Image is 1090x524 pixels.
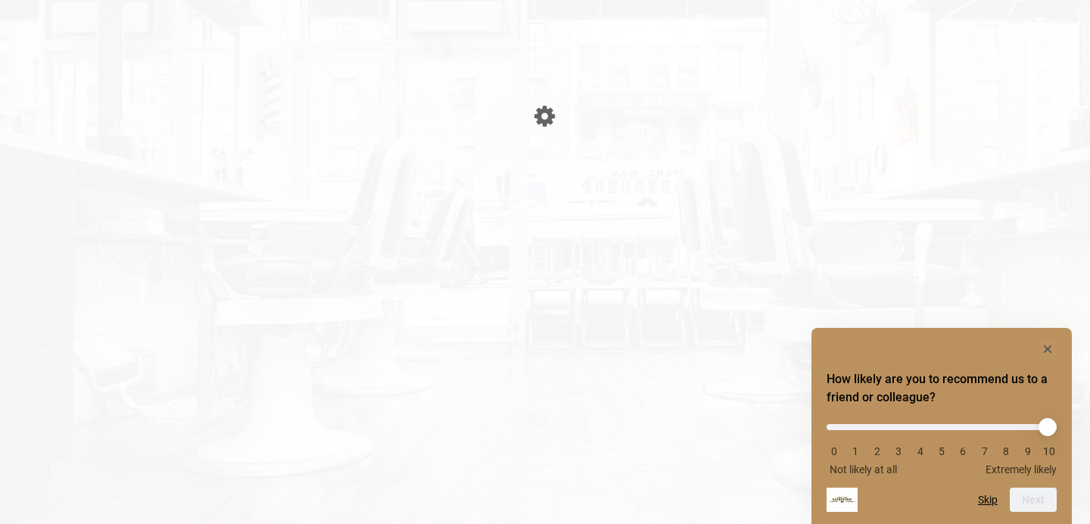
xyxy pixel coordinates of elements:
[1010,488,1057,512] button: Next question
[827,445,842,457] li: 0
[1039,340,1057,358] button: Hide survey
[830,463,897,476] span: Not likely at all
[848,445,863,457] li: 1
[1020,445,1035,457] li: 9
[998,445,1014,457] li: 8
[870,445,885,457] li: 2
[955,445,970,457] li: 6
[934,445,949,457] li: 5
[977,445,992,457] li: 7
[978,494,998,506] button: Skip
[827,340,1057,512] div: How likely are you to recommend us to a friend or colleague? Select an option from 0 to 10, with ...
[1042,445,1057,457] li: 10
[891,445,906,457] li: 3
[986,463,1057,476] span: Extremely likely
[913,445,928,457] li: 4
[827,413,1057,476] div: How likely are you to recommend us to a friend or colleague? Select an option from 0 to 10, with ...
[827,370,1057,407] h2: How likely are you to recommend us to a friend or colleague? Select an option from 0 to 10, with ...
